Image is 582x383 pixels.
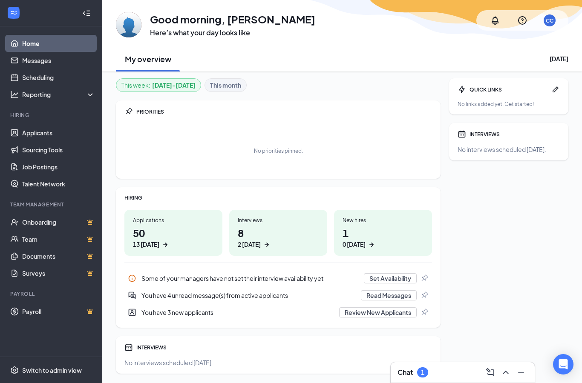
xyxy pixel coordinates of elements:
[420,274,429,283] svg: Pin
[343,217,424,224] div: New hires
[262,240,271,249] svg: ArrowRight
[367,240,376,249] svg: ArrowRight
[124,210,222,256] a: Applications5013 [DATE]ArrowRight
[10,90,19,99] svg: Analysis
[546,17,553,24] div: CC
[128,291,136,300] svg: DoubleChatActive
[124,304,432,321] a: UserEntityYou have 3 new applicantsReview New ApplicantsPin
[22,52,95,69] a: Messages
[210,80,241,90] b: This month
[128,308,136,317] svg: UserEntity
[133,226,214,249] h1: 50
[334,210,432,256] a: New hires10 [DATE]ArrowRight
[364,273,417,283] button: Set Availability
[238,240,261,249] div: 2 [DATE]
[22,248,95,265] a: DocumentsCrown
[22,124,95,141] a: Applicants
[22,214,95,231] a: OnboardingCrown
[150,12,315,26] h1: Good morning, [PERSON_NAME]
[124,107,133,116] svg: Pin
[136,108,432,115] div: PRIORITIES
[254,147,303,154] div: No priorities pinned.
[458,100,560,108] div: No links added yet. Get started!
[10,290,93,297] div: Payroll
[550,54,568,63] div: [DATE]
[136,344,432,351] div: INTERVIEWS
[9,9,18,17] svg: WorkstreamLogo
[22,69,95,86] a: Scheduling
[141,291,356,300] div: You have 4 unread message(s) from active applicants
[22,231,95,248] a: TeamCrown
[421,369,424,376] div: 1
[124,343,133,352] svg: Calendar
[343,240,366,249] div: 0 [DATE]
[10,201,93,208] div: Team Management
[161,240,170,249] svg: ArrowRight
[22,35,95,52] a: Home
[517,15,527,26] svg: QuestionInfo
[361,290,417,300] button: Read Messages
[10,111,93,119] div: Hiring
[484,366,497,379] button: ComposeMessage
[125,54,171,64] h2: My overview
[124,304,432,321] div: You have 3 new applicants
[152,80,196,90] b: [DATE] - [DATE]
[22,366,82,374] div: Switch to admin view
[124,194,432,201] div: HIRING
[121,80,196,90] div: This week :
[470,86,548,93] div: QUICK LINKS
[124,270,432,287] div: Some of your managers have not set their interview availability yet
[490,15,500,26] svg: Notifications
[10,366,19,374] svg: Settings
[82,9,91,17] svg: Collapse
[124,358,432,367] div: No interviews scheduled [DATE].
[458,85,466,94] svg: Bolt
[343,226,424,249] h1: 1
[238,226,319,249] h1: 8
[501,367,511,377] svg: ChevronUp
[150,28,315,37] h3: Here’s what your day looks like
[128,274,136,283] svg: Info
[22,303,95,320] a: PayrollCrown
[124,270,432,287] a: InfoSome of your managers have not set their interview availability yetSet AvailabilityPin
[458,130,466,138] svg: Calendar
[553,354,573,374] div: Open Intercom Messenger
[238,217,319,224] div: Interviews
[22,175,95,192] a: Talent Network
[133,217,214,224] div: Applications
[458,145,560,154] div: No interviews scheduled [DATE].
[499,366,513,379] button: ChevronUp
[116,12,141,37] img: Chris Carter
[133,240,159,249] div: 13 [DATE]
[22,90,95,99] div: Reporting
[22,158,95,175] a: Job Postings
[229,210,327,256] a: Interviews82 [DATE]ArrowRight
[470,131,560,138] div: INTERVIEWS
[22,141,95,158] a: Sourcing Tools
[124,287,432,304] a: DoubleChatActiveYou have 4 unread message(s) from active applicantsRead MessagesPin
[516,367,526,377] svg: Minimize
[398,368,413,377] h3: Chat
[420,291,429,300] svg: Pin
[339,307,417,317] button: Review New Applicants
[22,265,95,282] a: SurveysCrown
[485,367,496,377] svg: ComposeMessage
[420,308,429,317] svg: Pin
[141,274,359,283] div: Some of your managers have not set their interview availability yet
[141,308,334,317] div: You have 3 new applicants
[124,287,432,304] div: You have 4 unread message(s) from active applicants
[514,366,528,379] button: Minimize
[551,85,560,94] svg: Pen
